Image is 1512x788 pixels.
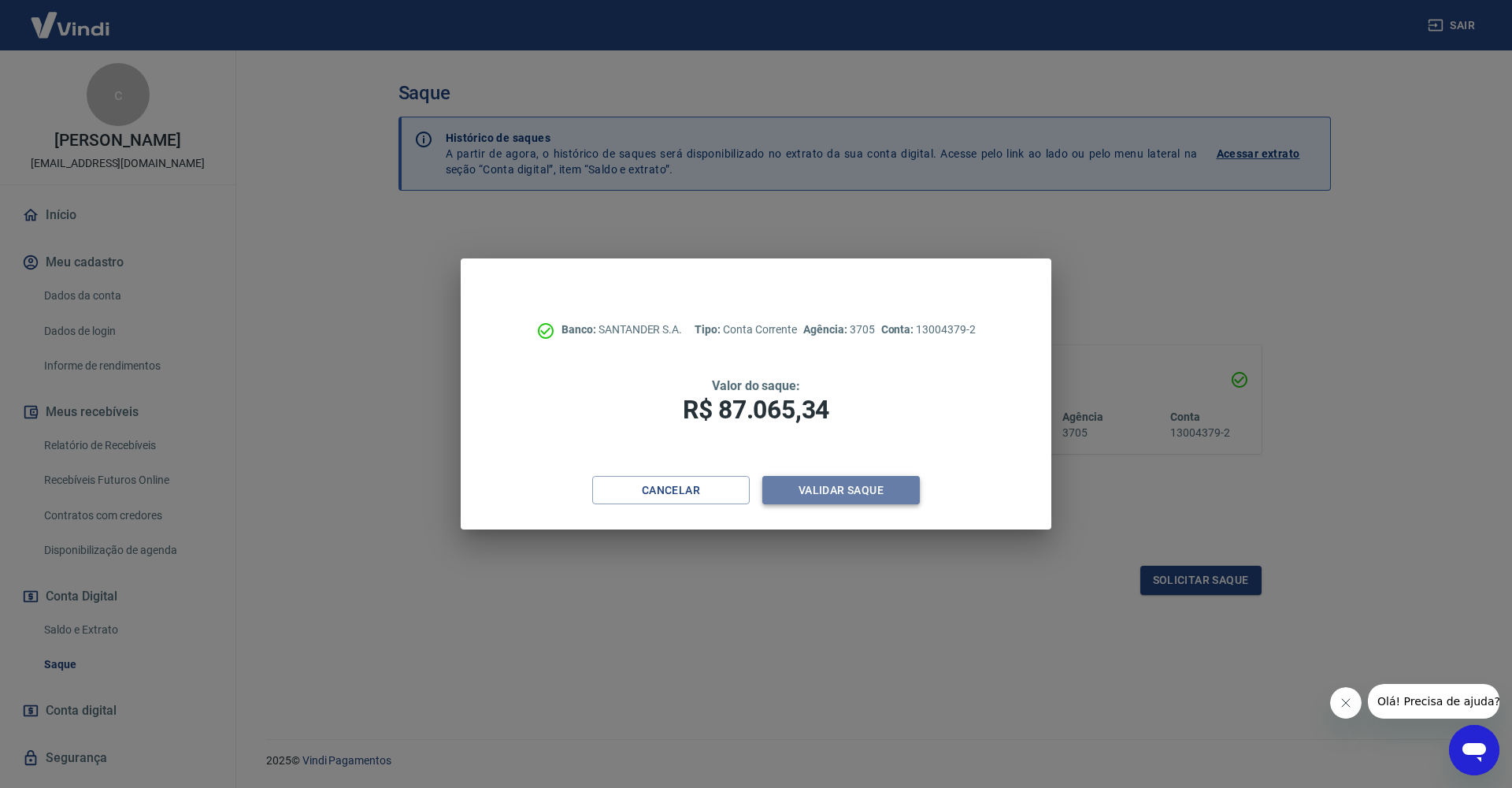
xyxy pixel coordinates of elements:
[881,322,976,338] p: 13004379-2
[592,476,750,505] button: Cancelar
[561,322,682,338] p: SANTANDER S.A.
[561,323,598,336] span: Banco:
[712,378,800,393] span: Valor do saque:
[1449,725,1499,775] iframe: Botão para abrir a janela de mensagens
[695,322,797,338] p: Conta Corrente
[803,323,850,336] span: Agência:
[695,323,723,336] span: Tipo:
[9,11,132,24] span: Olá! Precisa de ajuda?
[762,476,920,505] button: Validar saque
[683,395,829,425] span: R$ 87.065,34
[803,322,874,338] p: 3705
[1368,684,1499,719] iframe: Mensagem da empresa
[1330,687,1362,719] iframe: Fechar mensagem
[881,323,917,336] span: Conta:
